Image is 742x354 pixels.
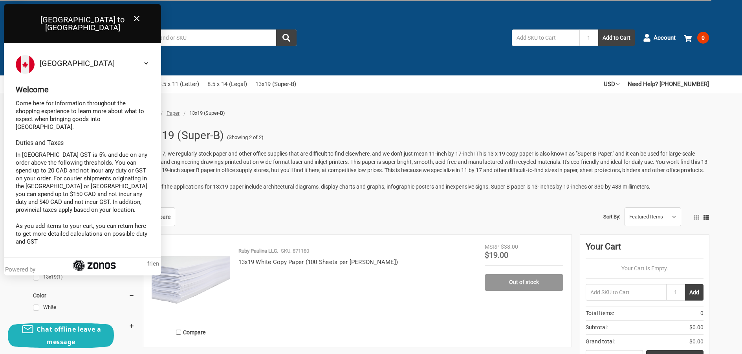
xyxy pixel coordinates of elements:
a: 8.5 x 14 (Legal) [207,75,247,93]
span: en [153,260,159,267]
div: Welcome [16,86,149,94]
img: 13x19 White Copy Paper (100 Sheets per Ream) [152,243,230,321]
input: Compare [176,330,181,335]
span: $0.00 [689,337,704,346]
span: At 11x17, we regularly stock paper and other office supplies that are difficult to find elsewhere... [143,150,709,173]
img: Flag of Canada [16,55,35,74]
span: Subtotal: [586,323,608,332]
span: 13x19 (Super-B) [189,110,225,116]
span: (1) [57,274,63,280]
label: Sort By: [603,211,620,223]
p: Ruby Paulina LLC. [238,247,278,255]
a: USD [604,75,619,93]
a: 13x19 White Copy Paper (100 Sheets per [PERSON_NAME]) [238,259,398,266]
h5: Color [33,291,135,300]
p: In [GEOGRAPHIC_DATA] GST is 5% and due on any order above the following thresholds. You can spend... [16,151,149,214]
span: fr [147,260,151,267]
div: Powered by [5,266,38,273]
h1: 13x19 (Super-B) [143,125,224,146]
a: 13x19 (Super-B) [255,75,296,93]
span: Chat offline leave a message [37,325,101,346]
div: Duties and Taxes [16,139,149,147]
a: Out of stock [485,274,563,291]
p: Come here for information throughout the shopping experience to learn more about what to expect w... [16,99,149,131]
span: Grand total: [586,337,615,346]
p: Your Cart Is Empty. [586,264,704,273]
div: MSRP [485,243,500,251]
a: 13x19 [33,272,135,282]
div: Your Cart [586,240,704,259]
label: Compare [152,326,230,339]
select: Select your country [38,55,149,72]
span: Some of the applications for 13x19 paper include architectural diagrams, display charts and graph... [143,183,650,190]
span: 0 [697,32,709,44]
a: White [33,302,135,313]
button: Add to Cart [598,29,635,46]
span: 0 [700,309,704,317]
span: $19.00 [485,250,508,260]
button: Chat offline leave a message [8,323,114,348]
a: Paper [167,110,180,116]
span: (Showing 2 of 2) [227,134,264,141]
input: Add SKU to Cart [586,284,666,301]
a: 8.5 x 11 (Letter) [158,75,199,93]
h5: Other [33,321,135,330]
p: As you add items to your cart, you can return here to get more detailed calculations on possible ... [16,222,149,246]
p: SKU: 871180 [281,247,309,255]
span: Total Items: [586,309,614,317]
div: [GEOGRAPHIC_DATA] to [GEOGRAPHIC_DATA] [4,4,161,43]
span: $38.00 [501,244,518,250]
input: Add SKU to Cart [512,29,579,46]
a: Account [643,28,676,48]
a: Need Help? [PHONE_NUMBER] [628,75,709,93]
a: 0 [684,28,709,48]
span: Account [654,33,676,42]
button: Add [685,284,704,301]
span: $0.00 [689,323,704,332]
input: Search by keyword, brand or SKU [100,29,297,46]
span: | [147,260,159,268]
